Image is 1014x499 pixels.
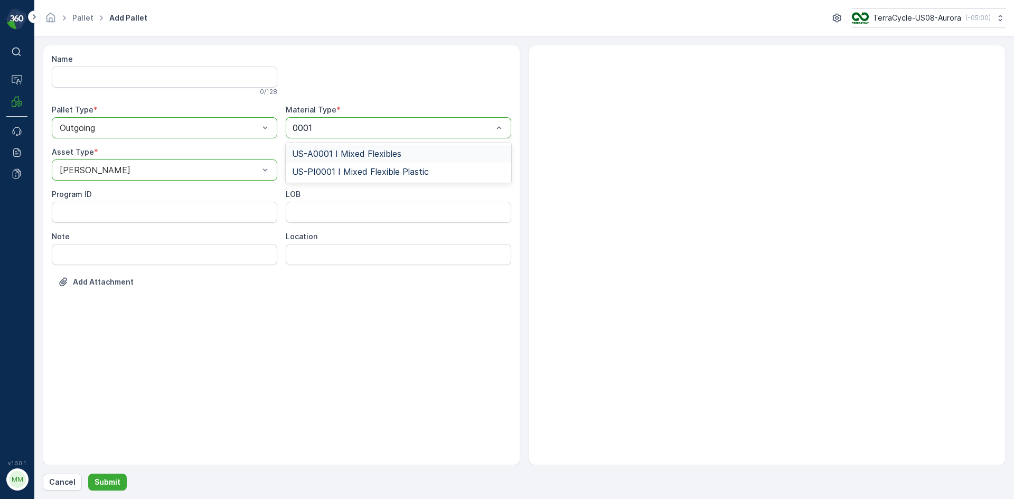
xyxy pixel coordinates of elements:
[55,208,59,217] span: -
[45,16,57,25] a: Homepage
[95,477,120,487] p: Submit
[6,468,27,491] button: MM
[59,225,68,234] span: 50
[6,460,27,466] span: v 1.50.1
[107,13,149,23] span: Add Pallet
[466,9,546,22] p: Pallet_US08 #8275
[9,471,26,488] div: MM
[852,12,869,24] img: image_ci7OI47.png
[873,13,961,23] p: TerraCycle-US08-Aurora
[35,173,104,182] span: Pallet_US08 #8275
[45,260,135,269] span: US-A0002 I Rigid Plastic
[52,54,73,63] label: Name
[9,243,56,252] span: Asset Type :
[56,243,81,252] span: Bigbag
[965,14,991,22] p: ( -05:00 )
[52,274,140,290] button: Upload File
[52,105,93,114] label: Pallet Type
[9,208,55,217] span: Net Weight :
[9,191,62,200] span: Total Weight :
[260,88,277,96] p: 0 / 128
[62,191,71,200] span: 50
[292,149,401,158] span: US-A0001 I Mixed Flexibles
[52,232,70,241] label: Note
[6,8,27,30] img: logo
[88,474,127,491] button: Submit
[9,173,35,182] span: Name :
[286,190,301,199] label: LOB
[43,474,82,491] button: Cancel
[9,260,45,269] span: Material :
[292,167,429,176] span: US-PI0001 I Mixed Flexible Plastic
[9,225,59,234] span: Tare Weight :
[286,105,336,114] label: Material Type
[49,477,76,487] p: Cancel
[52,147,94,156] label: Asset Type
[852,8,1006,27] button: TerraCycle-US08-Aurora(-05:00)
[52,190,92,199] label: Program ID
[73,277,134,287] p: Add Attachment
[286,232,317,241] label: Location
[72,13,93,22] a: Pallet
